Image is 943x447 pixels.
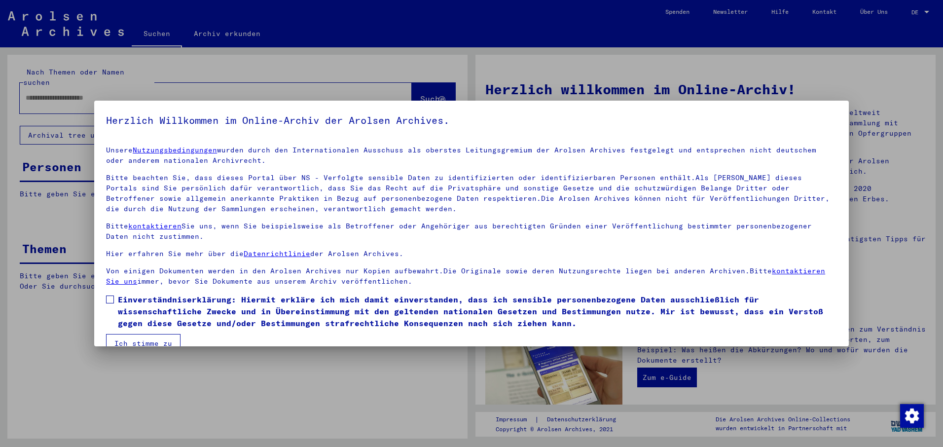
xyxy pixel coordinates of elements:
[106,145,837,166] p: Unsere wurden durch den Internationalen Ausschuss als oberstes Leitungsgremium der Arolsen Archiv...
[900,404,923,427] div: Zustimmung ändern
[118,294,837,329] span: Einverständniserklärung: Hiermit erkläre ich mich damit einverstanden, dass ich sensible personen...
[106,334,181,353] button: Ich stimme zu
[900,404,924,428] img: Zustimmung ändern
[133,146,217,154] a: Nutzungsbedingungen
[106,112,837,128] h5: Herzlich Willkommen im Online-Archiv der Arolsen Archives.
[106,221,837,242] p: Bitte Sie uns, wenn Sie beispielsweise als Betroffener oder Angehöriger aus berechtigten Gründen ...
[244,249,310,258] a: Datenrichtlinie
[106,266,825,286] a: kontaktieren Sie uns
[128,222,181,230] a: kontaktieren
[106,266,837,287] p: Von einigen Dokumenten werden in den Arolsen Archives nur Kopien aufbewahrt.Die Originale sowie d...
[106,173,837,214] p: Bitte beachten Sie, dass dieses Portal über NS - Verfolgte sensible Daten zu identifizierten oder...
[106,249,837,259] p: Hier erfahren Sie mehr über die der Arolsen Archives.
